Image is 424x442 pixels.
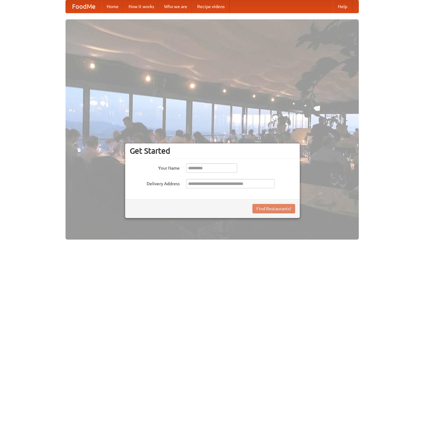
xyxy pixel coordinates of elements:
[333,0,352,13] a: Help
[66,0,102,13] a: FoodMe
[130,146,295,156] h3: Get Started
[124,0,159,13] a: How it works
[252,204,295,213] button: Find Restaurants!
[102,0,124,13] a: Home
[130,163,180,171] label: Your Name
[159,0,192,13] a: Who we are
[130,179,180,187] label: Delivery Address
[192,0,230,13] a: Recipe videos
